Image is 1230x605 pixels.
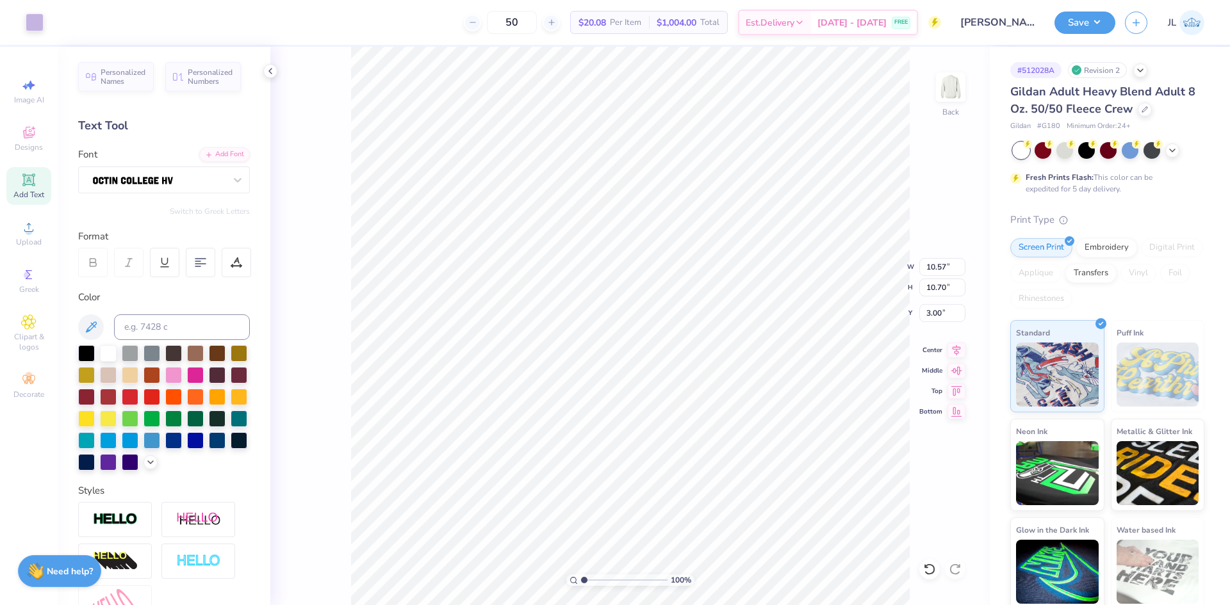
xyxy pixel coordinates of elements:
[657,16,696,29] span: $1,004.00
[610,16,641,29] span: Per Item
[78,117,250,134] div: Text Tool
[114,314,250,340] input: e.g. 7428 c
[919,366,942,375] span: Middle
[15,142,43,152] span: Designs
[1010,121,1031,132] span: Gildan
[19,284,39,294] span: Greek
[1117,540,1199,604] img: Water based Ink
[1141,238,1203,257] div: Digital Print
[919,387,942,396] span: Top
[1016,441,1099,505] img: Neon Ink
[101,68,146,86] span: Personalized Names
[942,106,959,118] div: Back
[78,229,251,244] div: Format
[700,16,719,29] span: Total
[1016,540,1099,604] img: Glow in the Dark Ink
[1016,326,1050,339] span: Standard
[1120,264,1156,283] div: Vinyl
[671,574,691,586] span: 100 %
[1010,264,1062,283] div: Applique
[1117,441,1199,505] img: Metallic & Glitter Ink
[578,16,606,29] span: $20.08
[951,10,1045,35] input: Untitled Design
[1067,121,1131,132] span: Minimum Order: 24 +
[817,16,887,29] span: [DATE] - [DATE]
[78,290,250,305] div: Color
[1068,62,1127,78] div: Revision 2
[13,389,44,399] span: Decorate
[47,565,93,577] strong: Need help?
[176,512,221,528] img: Shadow
[1117,343,1199,407] img: Puff Ink
[1026,172,1183,195] div: This color can be expedited for 5 day delivery.
[1117,424,1192,438] span: Metallic & Glitter Ink
[78,483,250,498] div: Styles
[746,16,794,29] span: Est. Delivery
[1010,289,1072,309] div: Rhinestones
[1076,238,1137,257] div: Embroidery
[16,237,42,247] span: Upload
[1010,238,1072,257] div: Screen Print
[170,206,250,216] button: Switch to Greek Letters
[1054,12,1115,34] button: Save
[1065,264,1117,283] div: Transfers
[14,95,44,105] span: Image AI
[1016,343,1099,407] img: Standard
[176,554,221,569] img: Negative Space
[1010,84,1195,117] span: Gildan Adult Heavy Blend Adult 8 Oz. 50/50 Fleece Crew
[6,332,51,352] span: Clipart & logos
[919,407,942,416] span: Bottom
[1016,523,1089,536] span: Glow in the Dark Ink
[188,68,233,86] span: Personalized Numbers
[1010,213,1204,227] div: Print Type
[1010,62,1062,78] div: # 512028A
[1168,10,1204,35] a: JL
[1026,172,1094,182] strong: Fresh Prints Flash:
[1160,264,1190,283] div: Foil
[93,551,138,572] img: 3d Illusion
[93,512,138,527] img: Stroke
[919,346,942,355] span: Center
[1037,121,1060,132] span: # G180
[199,147,250,162] div: Add Font
[1016,424,1047,438] span: Neon Ink
[1168,15,1176,30] span: JL
[894,18,908,27] span: FREE
[1117,523,1176,536] span: Water based Ink
[487,11,537,34] input: – –
[13,190,44,200] span: Add Text
[1117,326,1144,339] span: Puff Ink
[1179,10,1204,35] img: Jairo Laqui
[78,147,97,162] label: Font
[938,74,963,100] img: Back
